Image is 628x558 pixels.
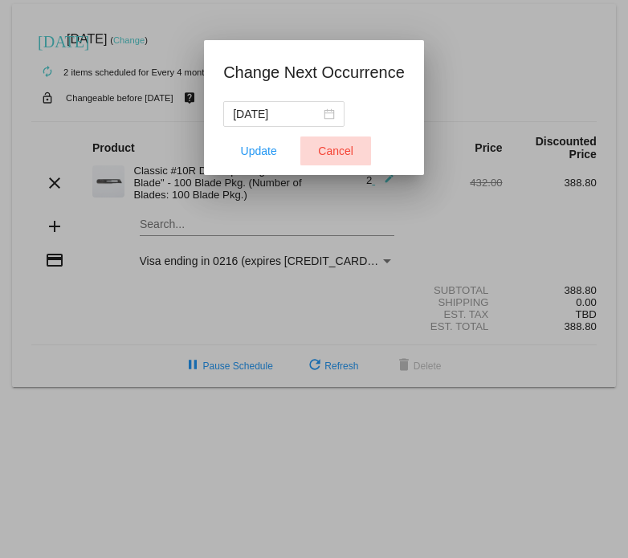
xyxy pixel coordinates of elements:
input: Select date [233,105,320,123]
button: Update [223,136,294,165]
span: Update [241,145,277,157]
button: Close dialog [300,136,371,165]
span: Cancel [318,145,353,157]
h1: Change Next Occurrence [223,59,405,85]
